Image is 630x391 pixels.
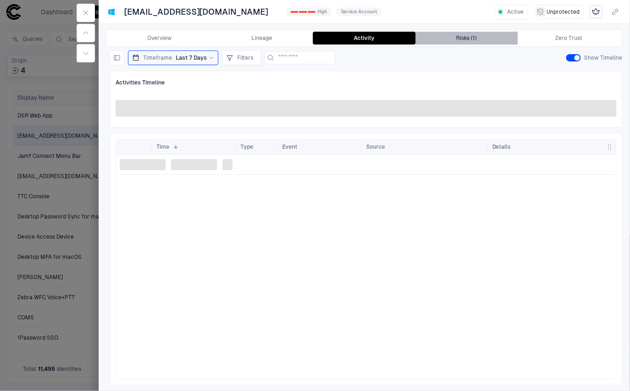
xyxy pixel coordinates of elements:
[585,54,623,61] span: Show Timeline
[240,143,253,151] span: Type
[108,8,115,16] div: Microsoft Active Directory
[116,79,165,86] span: Activities Timeline
[547,8,580,16] span: Unprotected
[110,50,128,65] div: Show View Panel
[108,32,211,45] button: Overview
[457,34,477,42] div: Risks (1)
[318,9,327,15] span: High
[237,54,253,61] span: Filters
[556,34,583,42] div: Zero Trust
[282,143,297,151] span: Event
[308,11,316,13] div: 2
[341,9,377,15] span: Service Account
[507,8,524,16] span: Active
[590,6,602,18] div: Mark as Crown Jewel
[176,54,207,61] span: Last 7 Days
[211,32,313,45] button: Lineage
[366,143,385,151] span: Source
[299,11,307,13] div: 1
[123,5,281,19] button: [EMAIL_ADDRESS][DOMAIN_NAME]
[143,54,172,61] span: Timeframe
[313,32,415,45] button: Activity
[124,6,268,17] span: [EMAIL_ADDRESS][DOMAIN_NAME]
[290,11,298,13] div: 0
[492,143,511,151] span: Details
[156,143,169,151] span: Time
